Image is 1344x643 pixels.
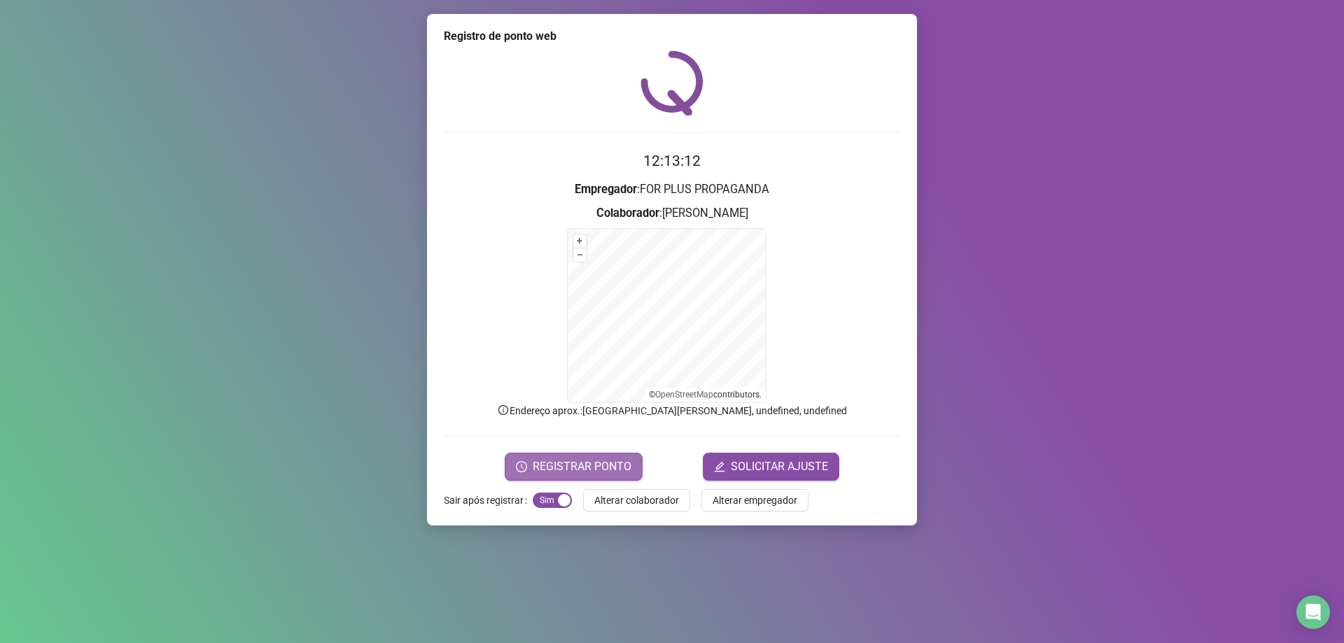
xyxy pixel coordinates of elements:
h3: : [PERSON_NAME] [444,204,900,222]
span: clock-circle [516,461,527,472]
a: OpenStreetMap [655,390,713,400]
time: 12:13:12 [643,153,701,169]
p: Endereço aprox. : [GEOGRAPHIC_DATA][PERSON_NAME], undefined, undefined [444,403,900,418]
strong: Colaborador [596,206,659,220]
span: REGISTRAR PONTO [533,458,631,475]
button: editSOLICITAR AJUSTE [703,453,839,481]
span: info-circle [497,404,510,416]
button: Alterar empregador [701,489,808,511]
label: Sair após registrar [444,489,533,511]
strong: Empregador [575,183,637,196]
div: Open Intercom Messenger [1296,595,1330,629]
button: REGISTRAR PONTO [505,453,643,481]
button: + [573,234,587,248]
div: Registro de ponto web [444,28,900,45]
h3: : FOR PLUS PROPAGANDA [444,181,900,199]
span: Alterar colaborador [594,493,679,508]
img: QRPoint [640,50,703,115]
button: Alterar colaborador [583,489,690,511]
button: – [573,248,587,262]
span: SOLICITAR AJUSTE [731,458,828,475]
li: © contributors. [649,390,762,400]
span: Alterar empregador [713,493,797,508]
span: edit [714,461,725,472]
